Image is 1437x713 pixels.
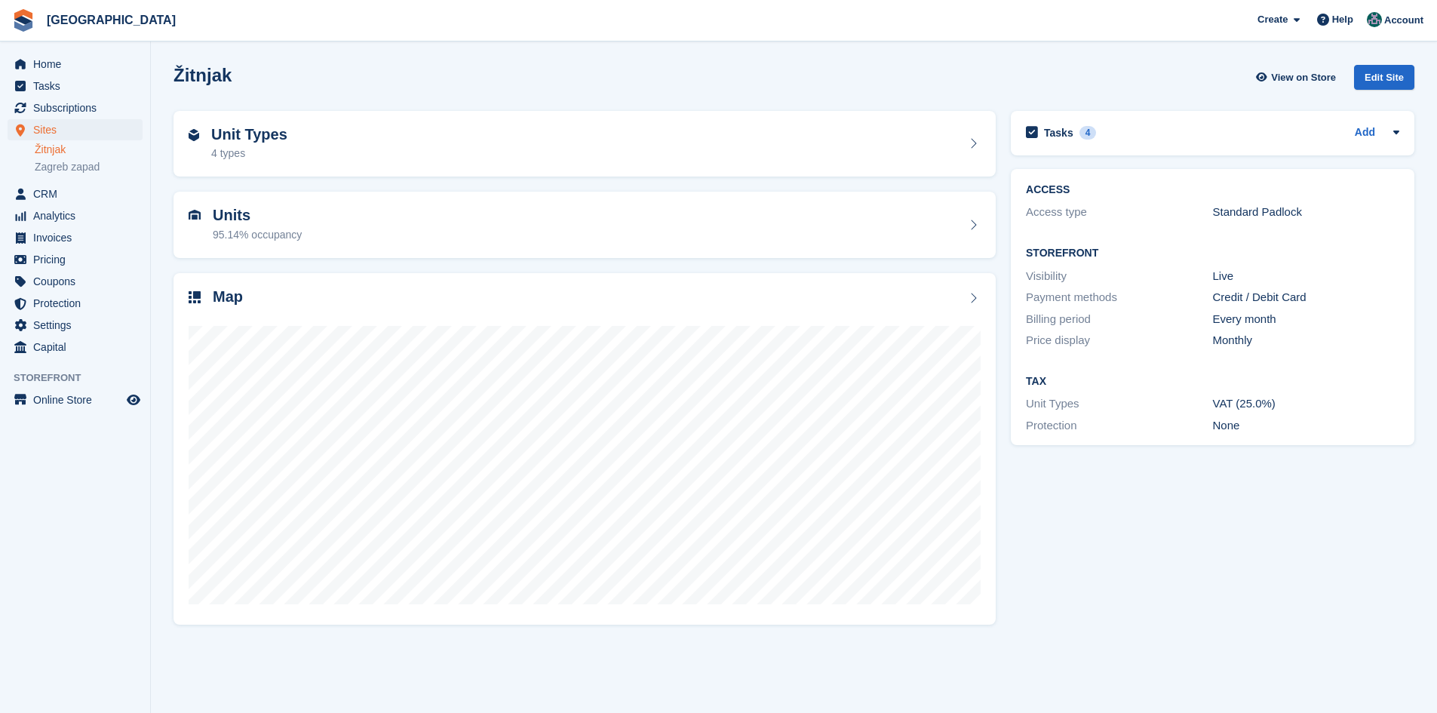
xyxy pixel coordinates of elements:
[33,315,124,336] span: Settings
[213,288,243,306] h2: Map
[1213,311,1399,328] div: Every month
[173,273,996,625] a: Map
[33,293,124,314] span: Protection
[33,205,124,226] span: Analytics
[35,160,143,174] a: Zagreb zapad
[1026,184,1399,196] h2: ACCESS
[1367,12,1382,27] img: Željko Gobac
[35,143,143,157] a: Žitnjak
[8,119,143,140] a: menu
[1044,126,1073,140] h2: Tasks
[1026,376,1399,388] h2: Tax
[213,227,302,243] div: 95.14% occupancy
[33,97,124,118] span: Subscriptions
[1026,289,1212,306] div: Payment methods
[33,183,124,204] span: CRM
[124,391,143,409] a: Preview store
[33,119,124,140] span: Sites
[213,207,302,224] h2: Units
[173,192,996,258] a: Units 95.14% occupancy
[8,205,143,226] a: menu
[1213,204,1399,221] div: Standard Padlock
[1026,268,1212,285] div: Visibility
[1213,417,1399,435] div: None
[189,129,199,141] img: unit-type-icn-2b2737a686de81e16bb02015468b77c625bbabd49415b5ef34ead5e3b44a266d.svg
[8,389,143,410] a: menu
[14,370,150,386] span: Storefront
[8,337,143,358] a: menu
[173,111,996,177] a: Unit Types 4 types
[189,210,201,220] img: unit-icn-7be61d7bf1b0ce9d3e12c5938cc71ed9869f7b940bace4675aadf7bd6d80202e.svg
[1355,124,1375,142] a: Add
[8,54,143,75] a: menu
[173,65,232,85] h2: Žitnjak
[33,54,124,75] span: Home
[189,291,201,303] img: map-icn-33ee37083ee616e46c38cad1a60f524a97daa1e2b2c8c0bc3eb3415660979fc1.svg
[33,227,124,248] span: Invoices
[1254,65,1342,90] a: View on Store
[211,126,287,143] h2: Unit Types
[8,227,143,248] a: menu
[1026,311,1212,328] div: Billing period
[1271,70,1336,85] span: View on Store
[1026,247,1399,260] h2: Storefront
[33,271,124,292] span: Coupons
[1026,332,1212,349] div: Price display
[33,75,124,97] span: Tasks
[1257,12,1288,27] span: Create
[33,389,124,410] span: Online Store
[1213,268,1399,285] div: Live
[1384,13,1423,28] span: Account
[1079,126,1097,140] div: 4
[41,8,182,32] a: [GEOGRAPHIC_DATA]
[12,9,35,32] img: stora-icon-8386f47178a22dfd0bd8f6a31ec36ba5ce8667c1dd55bd0f319d3a0aa187defe.svg
[8,315,143,336] a: menu
[8,271,143,292] a: menu
[1026,395,1212,413] div: Unit Types
[33,337,124,358] span: Capital
[211,146,287,161] div: 4 types
[1213,395,1399,413] div: VAT (25.0%)
[8,293,143,314] a: menu
[1354,65,1414,96] a: Edit Site
[1354,65,1414,90] div: Edit Site
[1332,12,1353,27] span: Help
[1026,204,1212,221] div: Access type
[8,75,143,97] a: menu
[33,249,124,270] span: Pricing
[1026,417,1212,435] div: Protection
[1213,289,1399,306] div: Credit / Debit Card
[1213,332,1399,349] div: Monthly
[8,183,143,204] a: menu
[8,249,143,270] a: menu
[8,97,143,118] a: menu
